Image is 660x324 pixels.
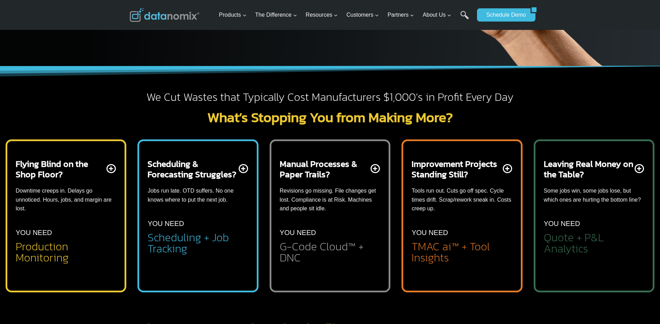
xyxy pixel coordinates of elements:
span: The Difference [255,10,297,19]
h2: Manual Processes & Paper Trails? [280,159,369,179]
h2: Scheduling & Forecasting Struggles? [148,159,237,179]
span: State/Region [157,86,183,92]
h2: Improvement Projects Standing Still? [412,159,501,179]
p: Some jobs win, some jobs lose, but which ones are hurting the bottom line? [544,186,644,204]
h2: Leaving Real Money on the Table? [544,159,633,179]
a: Search [460,11,469,26]
span: Phone number [157,29,188,35]
p: Downtime creeps in. Delays go unnoticed. Hours, jobs, and margin are lost. [16,186,116,213]
img: Datanomix [130,8,199,22]
h2: Quote + P&L Analytics [544,232,644,254]
p: YOU NEED [148,218,184,229]
span: Last Name [157,0,179,7]
p: Revisions go missing. File changes get lost. Compliance is at Risk. Machines and people sit idle. [280,186,380,213]
h2: Flying Blind on the Shop Floor? [16,159,105,179]
h2: Production Monitoring [16,241,116,263]
h2: What’s Stopping You from Making More? [130,110,531,124]
a: Schedule Demo [477,8,531,22]
h2: G-Code Cloud™ + DNC [280,241,380,263]
p: Tools run out. Cuts go off spec. Cycle times drift. Scrap/rework sneak in. Costs creep up. [412,186,512,213]
h2: TMAC ai™ + Tool Insights [412,241,512,263]
nav: Primary Navigation [216,4,474,26]
a: Privacy Policy [95,155,117,160]
p: Jobs run late. OTD suffers. No one knows where to put the next job. [148,186,248,204]
span: Partners [388,10,414,19]
span: Products [219,10,246,19]
a: Terms [78,155,88,160]
span: Resources [306,10,338,19]
p: YOU NEED [412,227,448,238]
p: YOU NEED [16,227,52,238]
h2: We Cut Wastes that Typically Cost Manufacturers $1,000’s in Profit Every Day [130,90,531,105]
h2: Scheduling + Job Tracking [148,232,248,254]
span: About Us [423,10,451,19]
span: Customers [347,10,379,19]
p: YOU NEED [544,218,580,229]
p: YOU NEED [280,227,316,238]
